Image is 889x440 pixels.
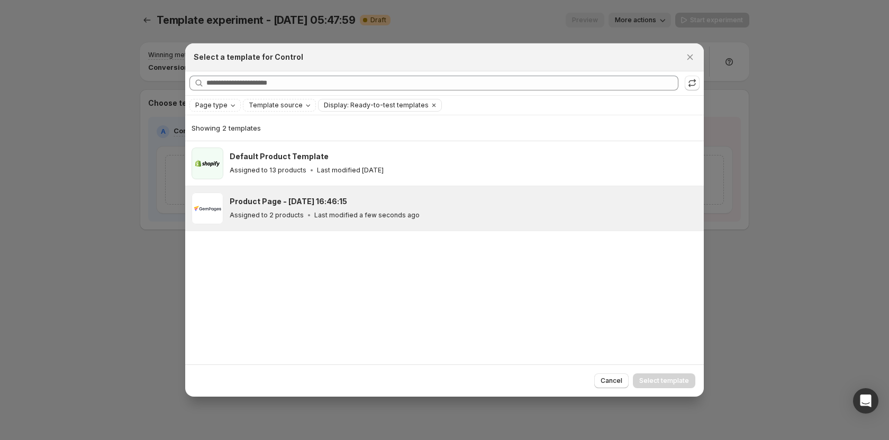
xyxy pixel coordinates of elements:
span: Template source [249,101,303,109]
button: Close [683,50,697,65]
p: Assigned to 2 products [230,211,304,219]
img: Default Product Template [192,148,223,179]
button: Cancel [594,373,629,388]
button: Display: Ready-to-test templates [319,99,429,111]
span: Cancel [601,377,622,385]
p: Last modified a few seconds ago [314,211,420,219]
button: Template source [243,99,315,111]
h3: Product Page - [DATE] 16:46:15 [230,196,347,207]
span: Display: Ready-to-test templates [324,101,429,109]
h2: Select a template for Control [194,52,303,62]
button: Clear [429,99,439,111]
span: Page type [195,101,228,109]
p: Assigned to 13 products [230,166,306,175]
p: Last modified [DATE] [317,166,384,175]
span: Showing 2 templates [192,124,261,132]
h3: Default Product Template [230,151,329,162]
div: Open Intercom Messenger [853,388,878,414]
button: Page type [190,99,240,111]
